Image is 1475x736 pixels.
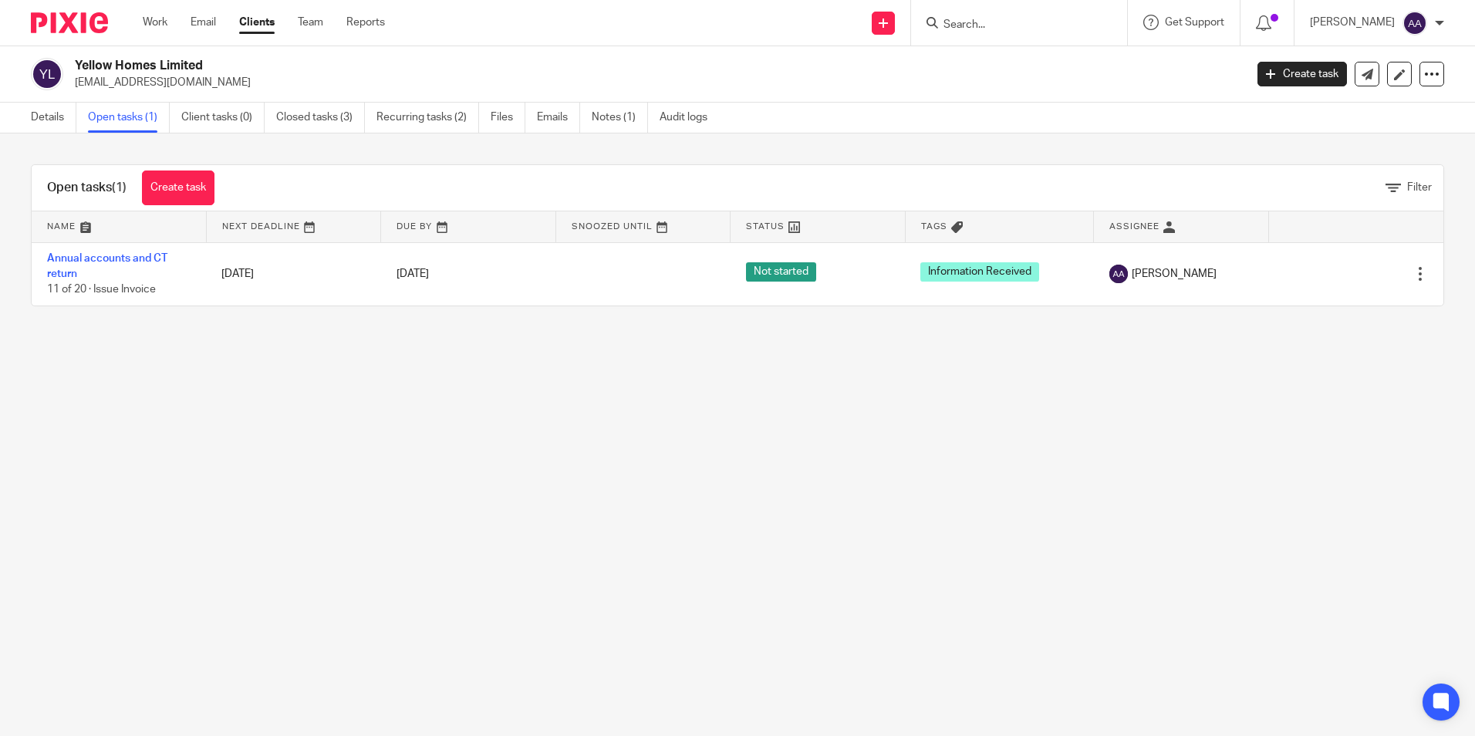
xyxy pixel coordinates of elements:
[746,222,785,231] span: Status
[88,103,170,133] a: Open tasks (1)
[1402,11,1427,35] img: svg%3E
[31,58,63,90] img: svg%3E
[298,15,323,30] a: Team
[1165,17,1224,28] span: Get Support
[572,222,653,231] span: Snoozed Until
[112,181,127,194] span: (1)
[397,268,429,279] span: [DATE]
[592,103,648,133] a: Notes (1)
[31,103,76,133] a: Details
[537,103,580,133] a: Emails
[181,103,265,133] a: Client tasks (0)
[1132,266,1217,282] span: [PERSON_NAME]
[239,15,275,30] a: Clients
[47,253,167,279] a: Annual accounts and CT return
[206,242,380,306] td: [DATE]
[921,222,947,231] span: Tags
[346,15,385,30] a: Reports
[47,284,156,295] span: 11 of 20 · Issue Invoice
[143,15,167,30] a: Work
[920,262,1039,282] span: Information Received
[75,75,1234,90] p: [EMAIL_ADDRESS][DOMAIN_NAME]
[276,103,365,133] a: Closed tasks (3)
[1109,265,1128,283] img: svg%3E
[191,15,216,30] a: Email
[746,262,816,282] span: Not started
[942,19,1081,32] input: Search
[1310,15,1395,30] p: [PERSON_NAME]
[491,103,525,133] a: Files
[1407,182,1432,193] span: Filter
[75,58,1002,74] h2: Yellow Homes Limited
[47,180,127,196] h1: Open tasks
[660,103,719,133] a: Audit logs
[142,170,214,205] a: Create task
[1257,62,1347,86] a: Create task
[31,12,108,33] img: Pixie
[376,103,479,133] a: Recurring tasks (2)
